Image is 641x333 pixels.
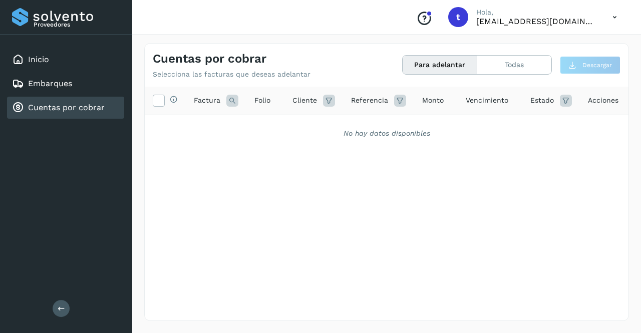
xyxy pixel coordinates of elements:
[28,79,72,88] a: Embarques
[476,8,596,17] p: Hola,
[403,56,477,74] button: Para adelantar
[466,95,508,106] span: Vencimiento
[476,17,596,26] p: teamgcabrera@traffictech.com
[477,56,551,74] button: Todas
[28,103,105,112] a: Cuentas por cobrar
[351,95,388,106] span: Referencia
[194,95,220,106] span: Factura
[530,95,554,106] span: Estado
[7,49,124,71] div: Inicio
[254,95,270,106] span: Folio
[153,52,266,66] h4: Cuentas por cobrar
[28,55,49,64] a: Inicio
[7,73,124,95] div: Embarques
[292,95,317,106] span: Cliente
[153,70,310,79] p: Selecciona las facturas que deseas adelantar
[422,95,444,106] span: Monto
[158,128,615,139] div: No hay datos disponibles
[34,21,120,28] p: Proveedores
[582,61,612,70] span: Descargar
[7,97,124,119] div: Cuentas por cobrar
[588,95,618,106] span: Acciones
[560,56,620,74] button: Descargar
